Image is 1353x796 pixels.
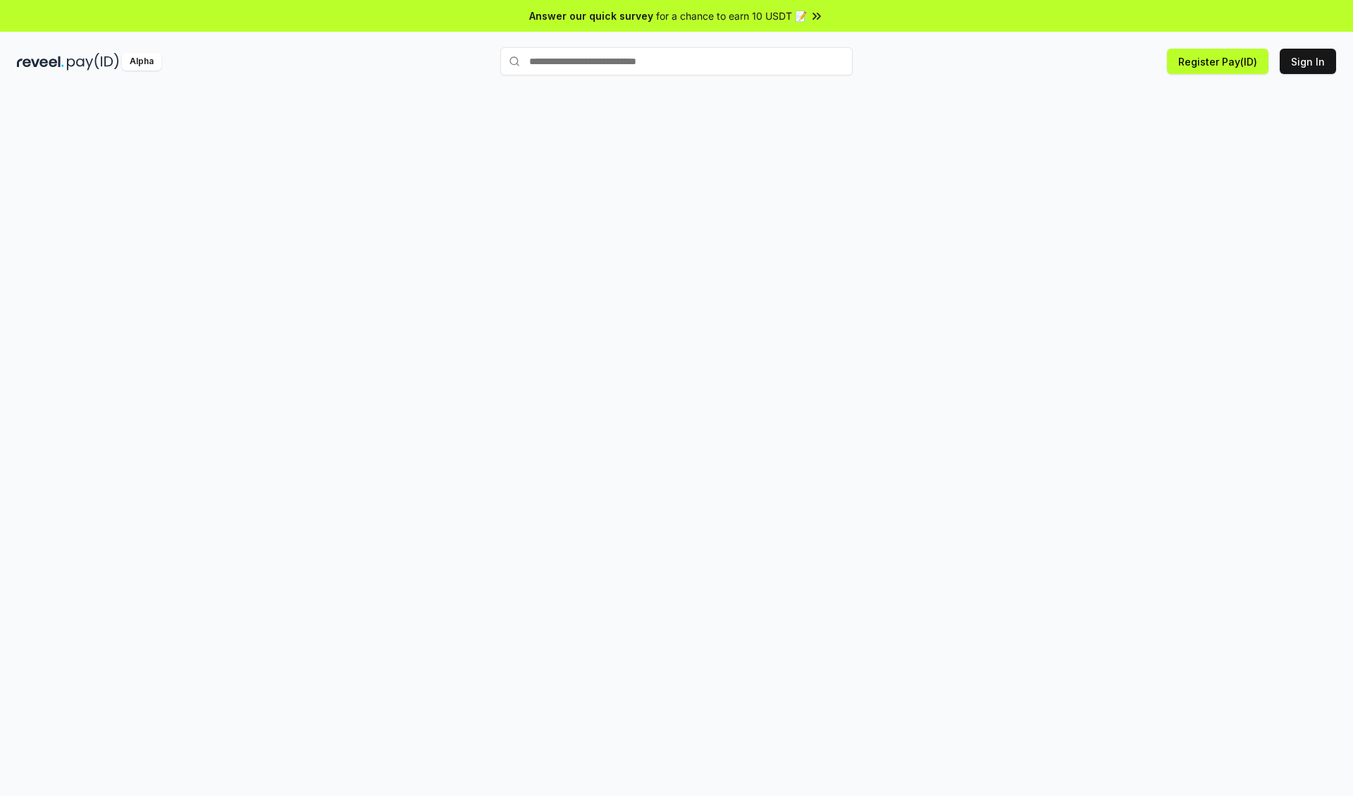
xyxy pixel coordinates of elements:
img: reveel_dark [17,53,64,71]
button: Sign In [1280,49,1336,74]
span: Answer our quick survey [529,8,653,23]
span: for a chance to earn 10 USDT 📝 [656,8,807,23]
div: Alpha [122,53,161,71]
button: Register Pay(ID) [1167,49,1268,74]
img: pay_id [67,53,119,71]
